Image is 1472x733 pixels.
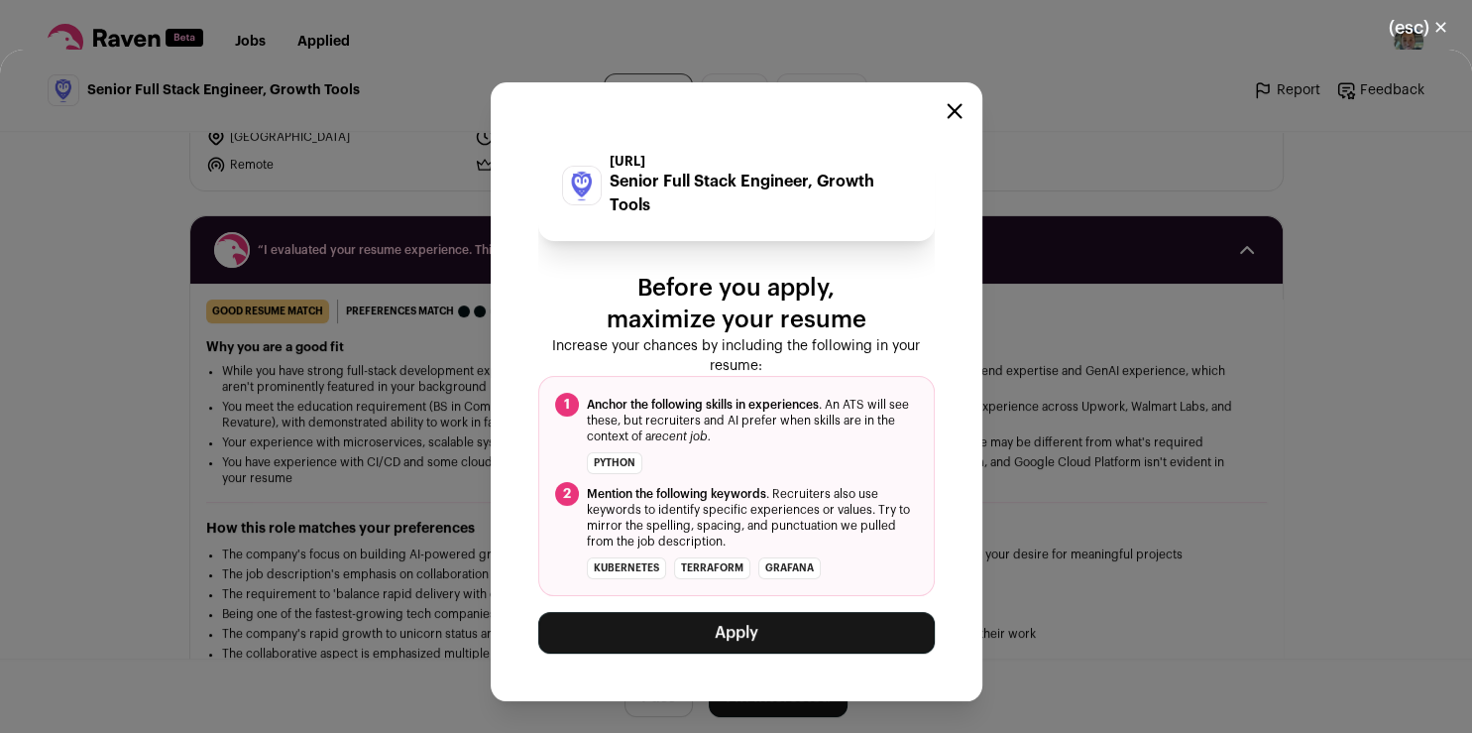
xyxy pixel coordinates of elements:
[587,399,819,411] span: Anchor the following skills in experiences
[587,557,666,579] li: Kubernetes
[610,170,911,217] p: Senior Full Stack Engineer, Growth Tools
[1365,6,1472,50] button: Close modal
[587,488,766,500] span: Mention the following keywords
[555,393,579,417] span: 1
[563,167,601,204] img: d3a239e54ecdcbc04a43c199162d12431691eaa5437eccc4add7f0675e4b7fc6.jpg
[587,397,918,444] span: . An ATS will see these, but recruiters and AI prefer when skills are in the context of a
[587,452,642,474] li: Python
[610,154,911,170] p: [URL]
[538,273,935,336] p: Before you apply, maximize your resume
[538,336,935,376] p: Increase your chances by including the following in your resume:
[587,486,918,550] span: . Recruiters also use keywords to identify specific experiences or values. Try to mirror the spel...
[947,103,962,119] button: Close modal
[651,430,711,442] i: recent job.
[555,482,579,506] span: 2
[674,557,750,579] li: Terraform
[758,557,821,579] li: Grafana
[538,612,935,654] button: Apply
